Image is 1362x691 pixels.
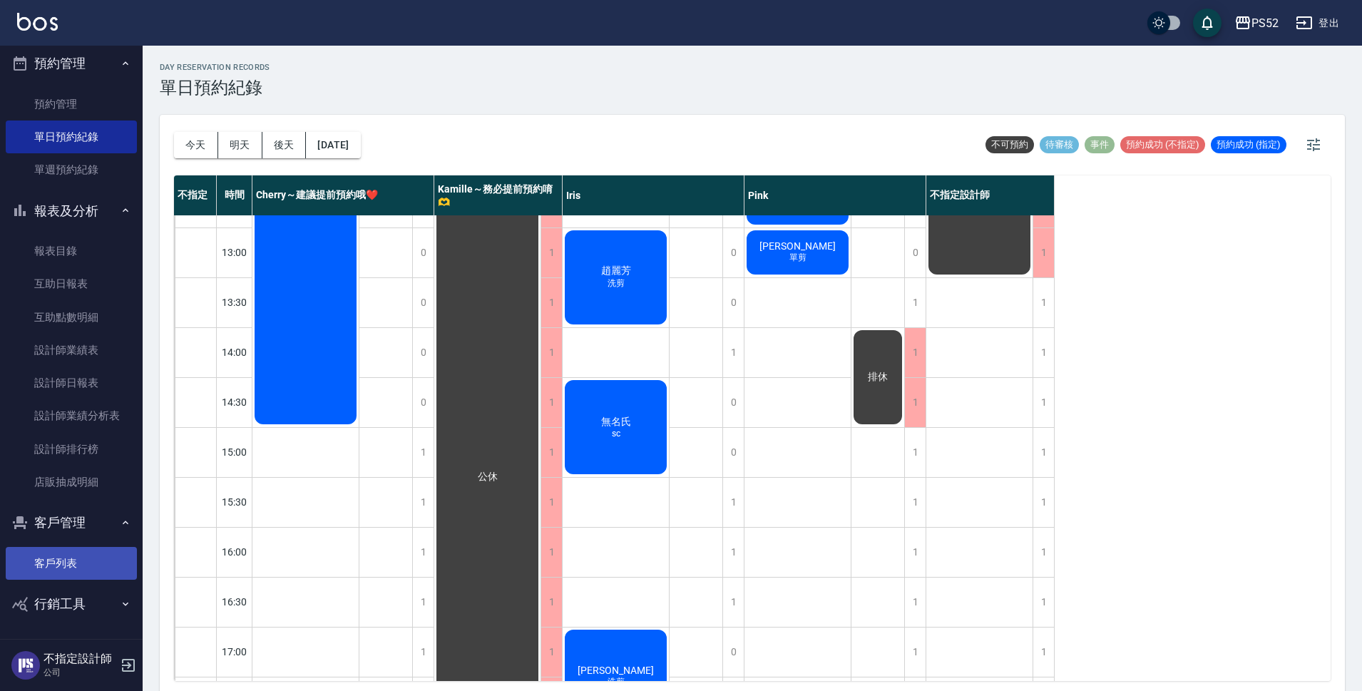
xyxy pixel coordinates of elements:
[1033,528,1054,577] div: 1
[217,227,252,277] div: 13:00
[1033,378,1054,427] div: 1
[722,428,744,477] div: 0
[434,175,563,215] div: Kamille～務必提前預約唷🫶
[11,651,40,680] img: Person
[6,153,137,186] a: 單週預約紀錄
[160,63,270,72] h2: day Reservation records
[475,471,501,483] span: 公休
[252,175,434,215] div: Cherry～建議提前預約哦❤️
[217,527,252,577] div: 16:00
[722,278,744,327] div: 0
[6,121,137,153] a: 單日預約紀錄
[217,427,252,477] div: 15:00
[160,78,270,98] h3: 單日預約紀錄
[217,577,252,627] div: 16:30
[217,377,252,427] div: 14:30
[605,277,628,290] span: 洗剪
[43,666,116,679] p: 公司
[412,228,434,277] div: 0
[541,578,562,627] div: 1
[1290,10,1345,36] button: 登出
[1033,478,1054,527] div: 1
[904,328,926,377] div: 1
[541,328,562,377] div: 1
[412,278,434,327] div: 0
[6,235,137,267] a: 報表目錄
[1085,138,1115,151] span: 事件
[722,378,744,427] div: 0
[262,132,307,158] button: 後天
[541,278,562,327] div: 1
[904,428,926,477] div: 1
[1229,9,1284,38] button: PS52
[6,334,137,367] a: 設計師業績表
[1040,138,1079,151] span: 待審核
[1251,14,1279,32] div: PS52
[412,478,434,527] div: 1
[575,665,657,676] span: [PERSON_NAME]
[217,477,252,527] div: 15:30
[757,240,839,252] span: [PERSON_NAME]
[926,175,1055,215] div: 不指定設計師
[904,378,926,427] div: 1
[306,132,360,158] button: [DATE]
[904,578,926,627] div: 1
[6,504,137,541] button: 客戶管理
[217,277,252,327] div: 13:30
[744,175,926,215] div: Pink
[598,265,634,277] span: 趙麗芳
[43,652,116,666] h5: 不指定設計師
[787,252,809,264] span: 單剪
[722,578,744,627] div: 1
[6,399,137,432] a: 設計師業績分析表
[6,301,137,334] a: 互助點數明細
[541,528,562,577] div: 1
[6,45,137,82] button: 預約管理
[1211,138,1286,151] span: 預約成功 (指定)
[6,433,137,466] a: 設計師排行榜
[412,328,434,377] div: 0
[1033,428,1054,477] div: 1
[217,175,252,215] div: 時間
[1033,578,1054,627] div: 1
[412,528,434,577] div: 1
[6,367,137,399] a: 設計師日報表
[722,328,744,377] div: 1
[722,228,744,277] div: 0
[174,132,218,158] button: 今天
[541,228,562,277] div: 1
[1033,628,1054,677] div: 1
[1193,9,1222,37] button: save
[541,428,562,477] div: 1
[722,528,744,577] div: 1
[904,278,926,327] div: 1
[217,627,252,677] div: 17:00
[174,175,217,215] div: 不指定
[722,628,744,677] div: 0
[412,628,434,677] div: 1
[904,628,926,677] div: 1
[541,628,562,677] div: 1
[904,528,926,577] div: 1
[1120,138,1205,151] span: 預約成功 (不指定)
[6,466,137,498] a: 店販抽成明細
[541,478,562,527] div: 1
[17,13,58,31] img: Logo
[218,132,262,158] button: 明天
[1033,228,1054,277] div: 1
[985,138,1034,151] span: 不可預約
[598,416,634,429] span: 無名氏
[217,327,252,377] div: 14:00
[609,429,623,439] span: sc
[563,175,744,215] div: Iris
[722,478,744,527] div: 1
[6,267,137,300] a: 互助日報表
[605,676,628,688] span: 洗剪
[6,88,137,121] a: 預約管理
[412,578,434,627] div: 1
[1033,328,1054,377] div: 1
[865,371,891,384] span: 排休
[412,378,434,427] div: 0
[6,193,137,230] button: 報表及分析
[904,228,926,277] div: 0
